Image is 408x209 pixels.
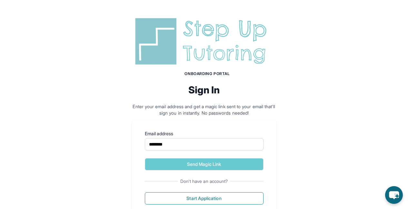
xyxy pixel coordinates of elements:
button: Start Application [145,192,264,204]
button: chat-button [385,186,403,204]
p: Enter your email address and get a magic link sent to your email that'll sign you in instantly. N... [132,103,276,116]
button: Send Magic Link [145,158,264,170]
h2: Sign In [132,84,276,96]
img: Step Up Tutoring horizontal logo [132,15,276,67]
h1: Onboarding Portal [138,71,276,76]
label: Email address [145,130,264,137]
span: Don't have an account? [178,178,231,185]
